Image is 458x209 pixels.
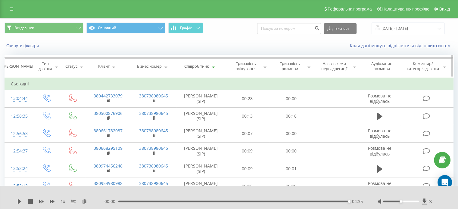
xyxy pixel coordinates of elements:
[94,145,123,151] a: 380668295109
[269,90,313,107] td: 00:00
[368,145,391,156] span: Розмова не відбулась
[328,7,372,11] span: Реферальна програма
[98,64,110,69] div: Клієнт
[176,160,226,177] td: [PERSON_NAME] (SIP)
[139,128,168,134] a: 380738980645
[368,180,391,192] span: Розмова не відбулась
[11,163,27,174] div: 12:52:24
[5,43,42,48] button: Скинути фільтри
[269,125,313,142] td: 00:00
[61,198,65,204] span: 1 x
[269,107,313,125] td: 00:18
[400,200,402,203] div: Accessibility label
[137,64,162,69] div: Бізнес номер
[176,142,226,160] td: [PERSON_NAME] (SIP)
[226,160,269,177] td: 00:09
[382,7,429,11] span: Налаштування профілю
[184,64,209,69] div: Співробітник
[226,142,269,160] td: 00:09
[368,93,391,104] span: Розмова не відбулась
[94,93,123,99] a: 380442733079
[269,177,313,195] td: 00:00
[275,61,305,71] div: Тривалість розмови
[226,107,269,125] td: 00:13
[94,128,123,134] a: 380661782087
[438,175,452,189] div: Open Intercom Messenger
[231,61,261,71] div: Тривалість очікування
[11,128,27,140] div: 12:56:53
[350,43,453,48] a: Коли дані можуть відрізнятися вiд інших систем
[176,107,226,125] td: [PERSON_NAME] (SIP)
[11,93,27,104] div: 13:04:44
[368,128,391,139] span: Розмова не відбулась
[65,64,77,69] div: Статус
[139,145,168,151] a: 380738980645
[176,90,226,107] td: [PERSON_NAME] (SIP)
[180,26,192,30] span: Графік
[139,93,168,99] a: 380738980645
[86,23,165,33] button: Основний
[104,198,118,204] span: 00:00
[352,198,363,204] span: 04:35
[439,7,450,11] span: Вихід
[405,61,440,71] div: Коментар/категорія дзвінка
[226,177,269,195] td: 00:05
[5,23,83,33] button: Всі дзвінки
[348,200,351,203] div: Accessibility label
[14,26,34,30] span: Всі дзвінки
[94,180,123,186] a: 380954980988
[139,110,168,116] a: 380738980645
[5,78,453,90] td: Сьогодні
[269,160,313,177] td: 00:01
[139,180,168,186] a: 380738980645
[168,23,203,33] button: Графік
[319,61,350,71] div: Назва схеми переадресації
[176,125,226,142] td: [PERSON_NAME] (SIP)
[11,110,27,122] div: 12:58:35
[364,61,399,71] div: Аудіозапис розмови
[226,90,269,107] td: 00:28
[3,64,33,69] div: [PERSON_NAME]
[94,163,123,169] a: 380974456248
[176,177,226,195] td: [PERSON_NAME] (SIP)
[257,23,321,34] input: Пошук за номером
[11,180,27,192] div: 12:52:12
[94,110,123,116] a: 380500876906
[11,145,27,157] div: 12:54:37
[226,125,269,142] td: 00:07
[324,23,357,34] button: Експорт
[139,163,168,169] a: 380738980645
[38,61,52,71] div: Тип дзвінка
[269,142,313,160] td: 00:00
